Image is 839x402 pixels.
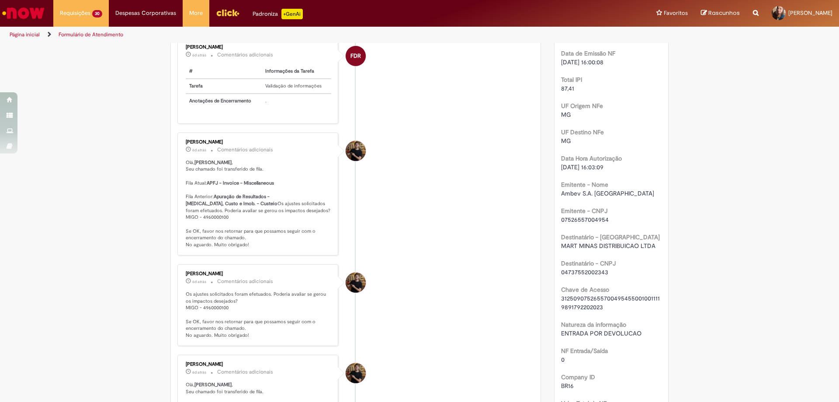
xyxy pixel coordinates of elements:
time: 25/09/2025 10:38:59 [192,370,206,375]
b: Apuração de Resultados - [MEDICAL_DATA], Custo e Imob. - Custeio [186,193,277,207]
b: [PERSON_NAME] [194,159,232,166]
span: MART MINAS DISTRIBUICAO LTDA [561,242,655,250]
span: 30 [92,10,102,17]
td: . [262,94,331,108]
span: [DATE] 16:00:08 [561,58,603,66]
small: Comentários adicionais [217,278,273,285]
span: 6d atrás [192,279,206,284]
b: UF Origem NFe [561,102,603,110]
span: 07526557004954 [561,216,609,224]
span: More [189,9,203,17]
b: APFJ - Invoice - Miscellaneous [207,180,274,186]
small: Comentários adicionais [217,51,273,59]
span: 31250907526557004954550010011119891792202023 [561,294,660,311]
b: Natureza da informação [561,321,626,329]
span: Ambev S.A. [GEOGRAPHIC_DATA] [561,189,654,197]
time: 25/09/2025 10:39:00 [192,147,206,153]
b: NF Entrada/Saída [561,347,608,355]
small: Comentários adicionais [217,146,273,154]
div: William Paul Barnekow Dias Eichstaedt [346,363,366,383]
ul: Trilhas de página [7,27,553,43]
p: Olá, , Seu chamado foi transferido de fila. Fila Atual: Fila Anterior: Os ajustes solicitados for... [186,159,331,248]
div: William Paul Barnekow Dias Eichstaedt [346,273,366,293]
b: Company ID [561,373,595,381]
a: Página inicial [10,31,40,38]
b: Chave de Acesso [561,286,609,294]
span: [PERSON_NAME] [788,9,832,17]
span: ENTRADA POR DEVOLUCAO [561,329,641,337]
span: 6d atrás [192,52,206,58]
b: Data de Emissão NF [561,49,615,57]
b: Total IPI [561,76,582,84]
img: click_logo_yellow_360x200.png [216,6,239,19]
a: Rascunhos [701,9,740,17]
small: Comentários adicionais [217,368,273,376]
div: [PERSON_NAME] [186,45,331,50]
span: MG [561,111,571,119]
div: [PERSON_NAME] [186,362,331,367]
time: 25/09/2025 10:38:59 [192,279,206,284]
span: Despesas Corporativas [115,9,176,17]
b: Destinatário - CNPJ [561,259,616,267]
div: Fernando Da Rosa Moreira [346,46,366,66]
span: MG [561,137,571,145]
span: Requisições [60,9,90,17]
span: Favoritos [664,9,688,17]
div: [PERSON_NAME] [186,271,331,276]
b: Emitente - Nome [561,181,608,189]
th: Anotações de Encerramento [186,94,262,108]
th: Tarefa [186,79,262,94]
time: 25/09/2025 11:12:31 [192,52,206,58]
span: 6d atrás [192,147,206,153]
span: BR16 [561,382,574,390]
div: William Paul Barnekow Dias Eichstaedt [346,141,366,161]
span: [DATE] 16:03:09 [561,163,603,171]
b: [PERSON_NAME] [194,381,232,388]
th: Informações da Tarefa [262,64,331,79]
span: 0 [561,356,565,364]
p: +GenAi [281,9,303,19]
th: # [186,64,262,79]
b: Destinatário - [GEOGRAPHIC_DATA] [561,233,660,241]
img: ServiceNow [1,4,46,22]
td: Validação de informações [262,79,331,94]
div: [PERSON_NAME] [186,140,331,145]
span: 87,41 [561,84,574,92]
span: FDR [350,45,361,66]
span: 04737552002343 [561,268,608,276]
span: 6d atrás [192,370,206,375]
b: Data Hora Autorização [561,154,622,162]
p: Os ajustes solicitados foram efetuados. Poderia avaliar se gerou os impactos desejados? MIGO - 49... [186,291,331,339]
b: Emitente - CNPJ [561,207,607,215]
a: Formulário de Atendimento [59,31,123,38]
div: Padroniza [253,9,303,19]
span: Rascunhos [708,9,740,17]
b: UF Destino NFe [561,128,604,136]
